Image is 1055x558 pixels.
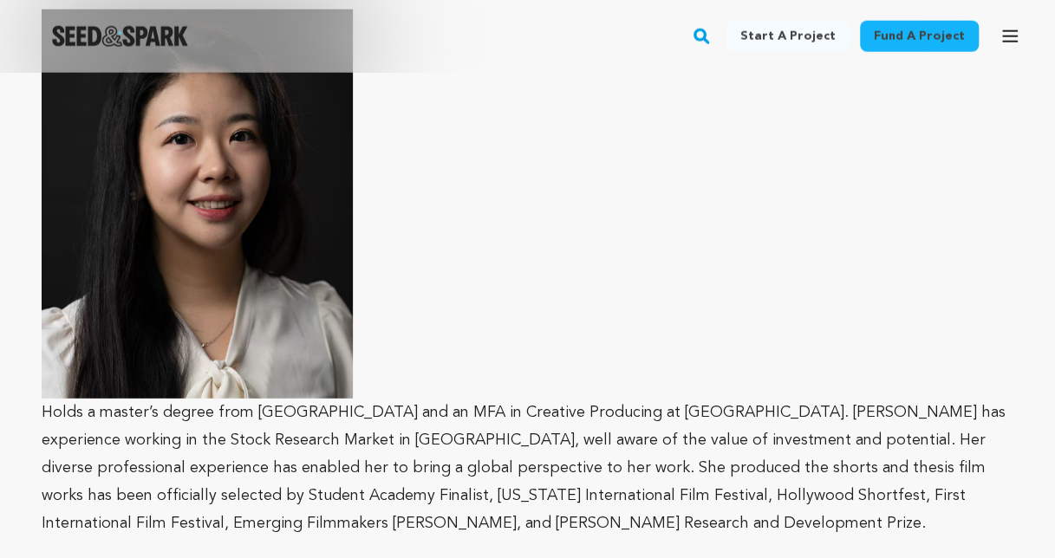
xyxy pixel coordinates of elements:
[42,10,1013,537] p: Holds a master’s degree from [GEOGRAPHIC_DATA] and an MFA in Creative Producing at [GEOGRAPHIC_DA...
[42,10,353,399] img: 1755844147-44249a6971a5d58be1f3639297838f42.JPG
[860,21,979,52] a: Fund a project
[52,26,188,47] a: Seed&Spark Homepage
[726,21,850,52] a: Start a project
[52,26,188,47] img: Seed&Spark Logo Dark Mode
